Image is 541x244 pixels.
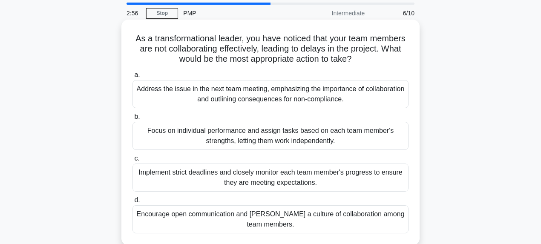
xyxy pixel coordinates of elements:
div: PMP [178,5,295,22]
a: Stop [146,8,178,19]
div: Address the issue in the next team meeting, emphasizing the importance of collaboration and outli... [132,80,409,108]
div: Implement strict deadlines and closely monitor each team member's progress to ensure they are mee... [132,164,409,192]
div: Encourage open communication and [PERSON_NAME] a culture of collaboration among team members. [132,205,409,233]
div: Focus on individual performance and assign tasks based on each team member's strengths, letting t... [132,122,409,150]
div: 6/10 [370,5,420,22]
span: a. [134,71,140,78]
div: 2:56 [121,5,146,22]
div: Intermediate [295,5,370,22]
span: c. [134,155,139,162]
span: d. [134,196,140,204]
span: b. [134,113,140,120]
h5: As a transformational leader, you have noticed that your team members are not collaborating effec... [132,33,409,65]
